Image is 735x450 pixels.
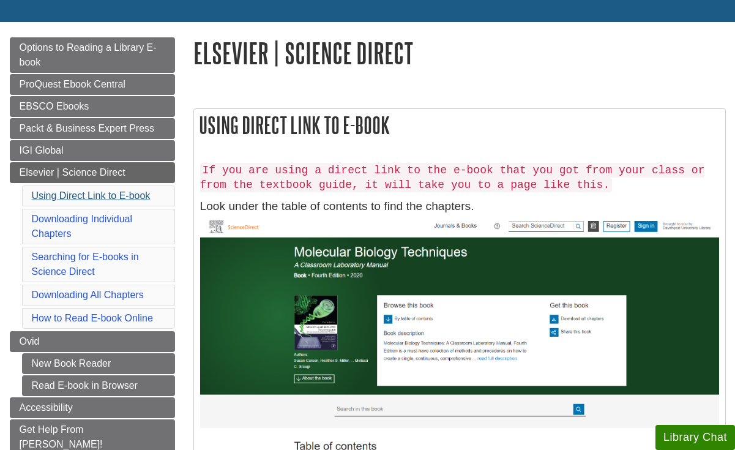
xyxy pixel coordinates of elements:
[20,424,103,449] span: Get Help From [PERSON_NAME]!
[20,123,155,133] span: Packt & Business Expert Press
[200,163,705,192] code: If you are using a direct link to the e-book that you got from your class or from the textbook gu...
[10,74,175,95] a: ProQuest Ebook Central
[32,252,139,277] a: Searching for E-books in Science Direct
[20,79,125,89] span: ProQuest Ebook Central
[20,402,73,413] span: Accessibility
[10,162,175,183] a: Elsevier | Science Direct
[20,42,157,67] span: Options to Reading a Library E-book
[32,290,144,300] a: Downloading All Chapters
[194,109,725,141] h2: Using Direct Link to E-book
[22,353,175,374] a: New Book Reader
[32,313,153,323] a: How to Read E-book Online
[10,96,175,117] a: EBSCO Ebooks
[20,145,64,156] span: IGI Global
[655,425,735,450] button: Library Chat
[10,37,175,73] a: Options to Reading a Library E-book
[10,118,175,139] a: Packt & Business Expert Press
[193,37,726,69] h1: Elsevier | Science Direct
[20,101,89,111] span: EBSCO Ebooks
[22,375,175,396] a: Read E-book in Browser
[10,331,175,352] a: Ovid
[20,336,40,347] span: Ovid
[20,167,125,178] span: Elsevier | Science Direct
[32,214,133,239] a: Downloading Individual Chapters
[10,140,175,161] a: IGI Global
[10,397,175,418] a: Accessibility
[32,190,151,201] a: Using Direct Link to E-book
